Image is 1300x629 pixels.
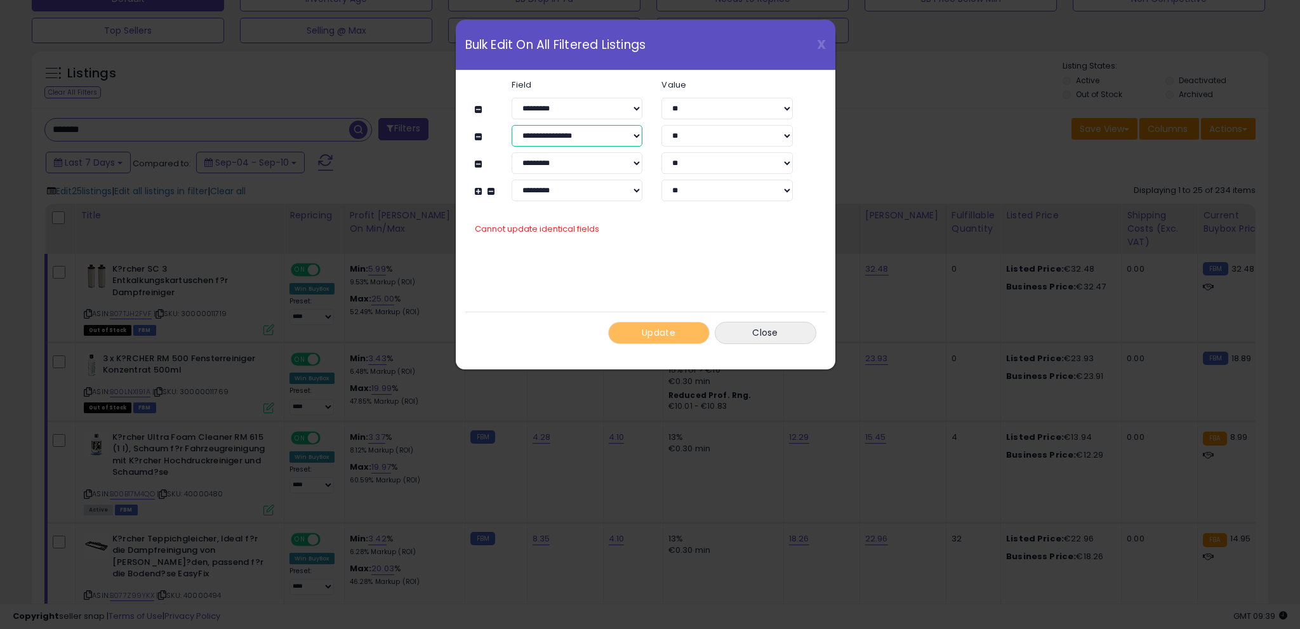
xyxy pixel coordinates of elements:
label: Value [652,81,802,89]
span: Cannot update identical fields [475,223,599,235]
label: Field [502,81,652,89]
span: Update [642,326,675,339]
button: Close [715,322,816,344]
span: Bulk Edit On All Filtered Listings [465,39,646,51]
span: X [817,36,826,53]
